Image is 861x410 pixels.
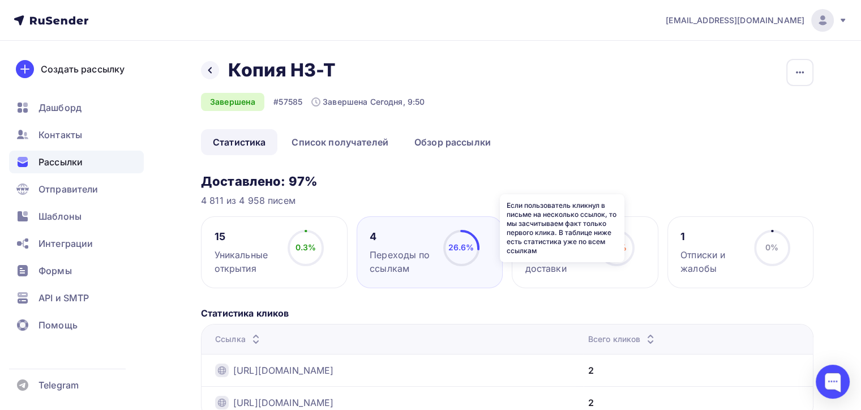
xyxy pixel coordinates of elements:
span: Шаблоны [38,210,82,223]
a: [URL][DOMAIN_NAME] [233,364,334,377]
a: Дашборд [9,96,144,119]
div: Уникальные открытия [215,248,278,275]
div: Ссылка [215,334,263,345]
h2: Копия H3-T [228,59,336,82]
div: 2 [588,396,594,409]
a: [URL][DOMAIN_NAME] [233,396,334,409]
div: #57585 [273,96,302,108]
div: 4 811 из 4 958 писем [201,194,813,207]
div: Всего кликов [588,334,658,345]
div: Если пользователь кликнул в письме на несколько ссылок, то мы засчитываем факт только первого кли... [500,194,624,262]
a: Шаблоны [9,205,144,228]
a: Статистика [201,129,277,155]
span: API и SMTP [38,291,89,305]
a: Отправители [9,178,144,200]
a: Список получателей [280,129,400,155]
a: Формы [9,259,144,282]
span: [EMAIL_ADDRESS][DOMAIN_NAME] [666,15,804,26]
a: [EMAIL_ADDRESS][DOMAIN_NAME] [666,9,847,32]
div: Завершена [201,93,264,111]
div: Создать рассылку [41,62,125,76]
div: Отписки и жалобы [680,248,744,275]
span: Интеграции [38,237,93,250]
span: Рассылки [38,155,83,169]
a: Рассылки [9,151,144,173]
div: Переходы по ссылкам [370,248,433,275]
span: Помощь [38,318,78,332]
a: Контакты [9,123,144,146]
div: Завершена Сегодня, 9:50 [311,96,425,108]
div: 4 [370,230,433,244]
div: 1 [680,230,744,244]
span: Дашборд [38,101,82,114]
a: Обзор рассылки [402,129,503,155]
h3: Доставлено: 97% [201,173,813,189]
span: 26.6% [448,242,474,252]
span: Отправители [38,182,98,196]
span: 0.3% [295,242,316,252]
span: Формы [38,264,72,277]
h5: Статистика кликов [201,306,813,320]
span: Контакты [38,128,82,142]
span: Telegram [38,378,79,392]
div: 15 [215,230,278,244]
div: 2 [588,364,594,377]
span: 0% [765,242,778,252]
